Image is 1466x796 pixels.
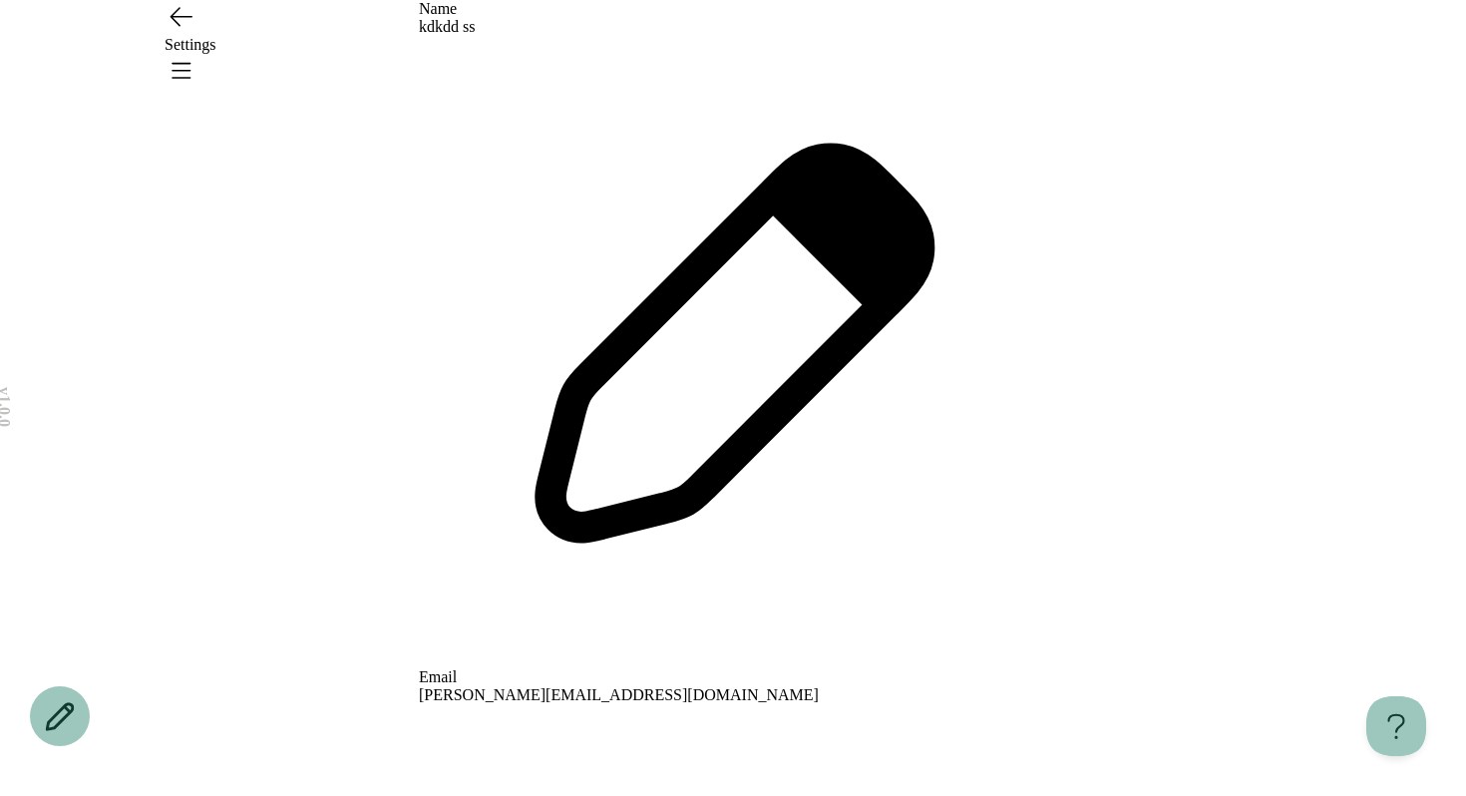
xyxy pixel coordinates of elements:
[419,668,1047,686] div: Email
[165,36,1301,54] div: Settings
[419,686,1047,704] div: [PERSON_NAME][EMAIL_ADDRESS][DOMAIN_NAME]
[165,54,196,86] button: Open menu
[1366,696,1426,756] iframe: Help Scout Beacon - Open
